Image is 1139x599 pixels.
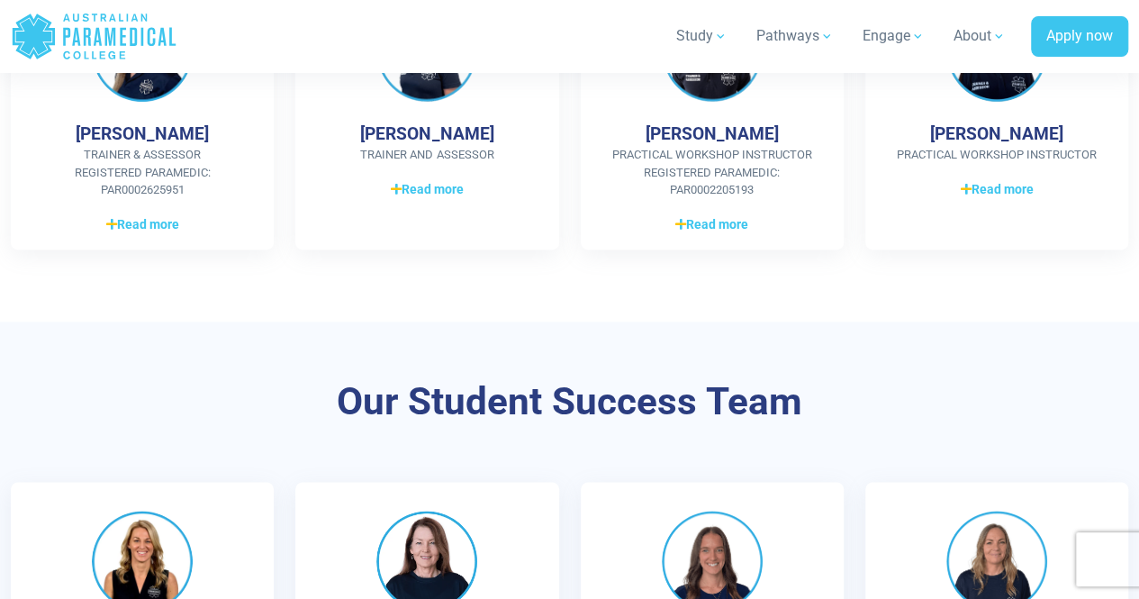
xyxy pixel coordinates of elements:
h3: Our Student Success Team [95,379,1044,425]
span: Practical Workshop Instructor Registered Paramedic: PAR0002205193 [610,146,815,199]
h4: [PERSON_NAME] [76,123,209,144]
h4: [PERSON_NAME] [930,123,1063,144]
span: Read more [960,180,1033,199]
a: Read more [610,213,815,235]
a: Read more [324,178,529,200]
a: Read more [894,178,1099,200]
h4: [PERSON_NAME] [646,123,779,144]
span: Trainer & Assessor Registered Paramedic: PAR0002625951 [40,146,245,199]
a: Pathways [746,11,845,61]
a: Apply now [1031,16,1128,58]
span: Read more [106,215,179,234]
h4: [PERSON_NAME] [360,123,493,144]
span: Read more [675,215,748,234]
a: About [943,11,1017,61]
span: Trainer and Assessor [324,146,529,164]
span: Read more [391,180,464,199]
span: Practical Workshop Instructor [894,146,1099,164]
a: Australian Paramedical College [11,7,177,66]
a: Study [665,11,738,61]
a: Engage [852,11,936,61]
a: Read more [40,213,245,235]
